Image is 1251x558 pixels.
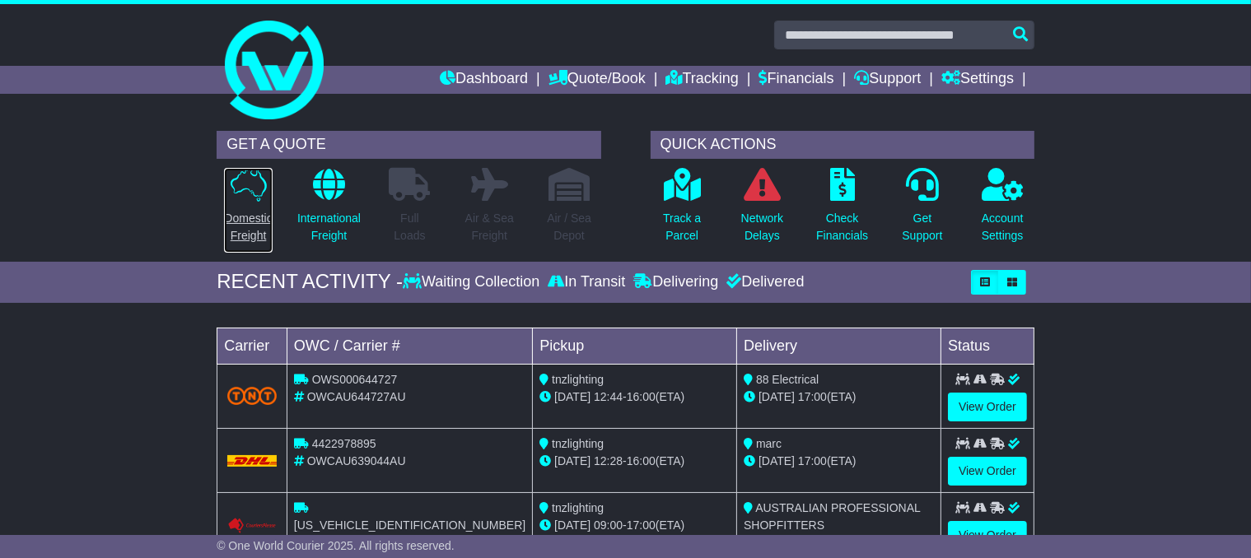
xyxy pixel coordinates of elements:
[312,437,376,450] span: 4422978895
[744,534,934,551] div: (ETA)
[629,273,722,291] div: Delivering
[217,270,403,294] div: RECENT ACTIVITY -
[552,501,604,514] span: tnzlighting
[982,210,1024,244] p: Account Settings
[756,373,819,386] span: 88 Electrical
[901,167,943,253] a: GetSupport
[737,328,941,364] td: Delivery
[759,66,834,94] a: Financials
[744,388,934,406] div: (ETA)
[627,518,656,532] span: 17:00
[663,210,701,244] p: Track a Parcel
[815,167,869,253] a: CheckFinancials
[594,518,623,532] span: 09:00
[217,539,455,552] span: © One World Courier 2025. All rights reserved.
[287,328,532,364] td: OWC / Carrier #
[307,454,406,467] span: OWCAU639044AU
[227,518,278,533] img: Couriers_Please.png
[941,66,1014,94] a: Settings
[759,454,795,467] span: [DATE]
[816,210,868,244] p: Check Financials
[217,328,287,364] td: Carrier
[223,167,273,253] a: DomesticFreight
[227,387,278,405] img: TNT_Domestic.png
[297,210,361,244] p: International Freight
[552,373,604,386] span: tnzlighting
[539,453,730,470] div: - (ETA)
[554,454,590,467] span: [DATE]
[666,66,739,94] a: Tracking
[798,390,827,403] span: 17:00
[294,518,525,532] span: [US_VEHICLE_IDENTIFICATION_NUMBER]
[227,455,278,466] img: DHL.png
[312,373,398,386] span: OWS000644727
[539,388,730,406] div: - (ETA)
[544,273,629,291] div: In Transit
[854,66,921,94] a: Support
[403,273,544,291] div: Waiting Collection
[722,273,804,291] div: Delivered
[554,518,590,532] span: [DATE]
[756,437,782,450] span: marc
[902,210,942,244] p: Get Support
[533,328,737,364] td: Pickup
[217,131,600,159] div: GET A QUOTE
[651,131,1034,159] div: QUICK ACTIONS
[759,390,795,403] span: [DATE]
[981,167,1025,253] a: AccountSettings
[594,390,623,403] span: 12:44
[554,390,590,403] span: [DATE]
[465,210,514,244] p: Air & Sea Freight
[539,517,730,534] div: - (ETA)
[224,210,272,244] p: Domestic Freight
[552,437,604,450] span: tnzlighting
[296,167,362,253] a: InternationalFreight
[627,454,656,467] span: 16:00
[744,501,920,532] span: AUSTRALIAN PROFESSIONAL SHOPFITTERS
[744,453,934,470] div: (ETA)
[389,210,430,244] p: Full Loads
[662,167,702,253] a: Track aParcel
[941,328,1034,364] td: Status
[741,210,783,244] p: Network Delays
[548,66,646,94] a: Quote/Book
[307,390,406,403] span: OWCAU644727AU
[440,66,528,94] a: Dashboard
[798,454,827,467] span: 17:00
[948,457,1027,486] a: View Order
[547,210,591,244] p: Air / Sea Depot
[740,167,784,253] a: NetworkDelays
[948,521,1027,550] a: View Order
[594,454,623,467] span: 12:28
[948,393,1027,421] a: View Order
[627,390,656,403] span: 16:00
